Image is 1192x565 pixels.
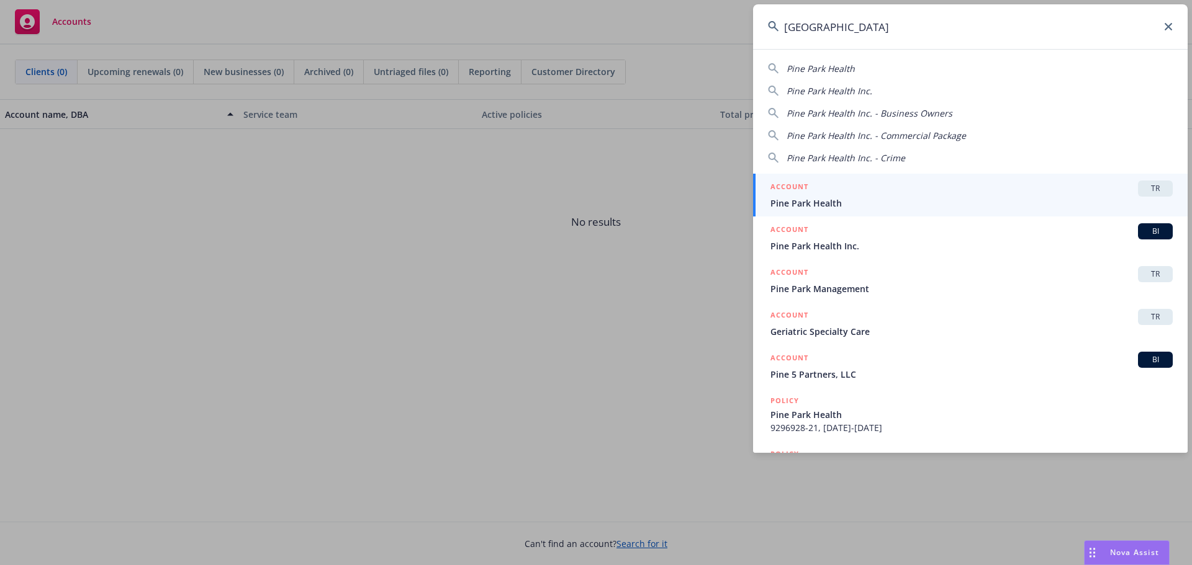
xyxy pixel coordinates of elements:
[753,4,1188,49] input: Search...
[753,388,1188,441] a: POLICYPine Park Health9296928-21, [DATE]-[DATE]
[770,309,808,324] h5: ACCOUNT
[770,448,799,460] h5: POLICY
[1085,541,1100,564] div: Drag to move
[1143,183,1168,194] span: TR
[770,197,1173,210] span: Pine Park Health
[787,107,952,119] span: Pine Park Health Inc. - Business Owners
[753,441,1188,494] a: POLICY
[770,352,808,367] h5: ACCOUNT
[770,223,808,238] h5: ACCOUNT
[1110,547,1159,558] span: Nova Assist
[770,408,1173,421] span: Pine Park Health
[770,282,1173,295] span: Pine Park Management
[787,152,905,164] span: Pine Park Health Inc. - Crime
[770,325,1173,338] span: Geriatric Specialty Care
[1143,226,1168,237] span: BI
[787,85,872,97] span: Pine Park Health Inc.
[770,180,808,195] h5: ACCOUNT
[770,266,808,281] h5: ACCOUNT
[787,130,966,141] span: Pine Park Health Inc. - Commercial Package
[753,174,1188,216] a: ACCOUNTTRPine Park Health
[770,239,1173,252] span: Pine Park Health Inc.
[770,421,1173,434] span: 9296928-21, [DATE]-[DATE]
[1143,354,1168,365] span: BI
[770,368,1173,381] span: Pine 5 Partners, LLC
[753,302,1188,345] a: ACCOUNTTRGeriatric Specialty Care
[753,216,1188,259] a: ACCOUNTBIPine Park Health Inc.
[770,394,799,407] h5: POLICY
[787,63,855,74] span: Pine Park Health
[753,345,1188,388] a: ACCOUNTBIPine 5 Partners, LLC
[753,259,1188,302] a: ACCOUNTTRPine Park Management
[1143,269,1168,280] span: TR
[1143,311,1168,323] span: TR
[1084,540,1170,565] button: Nova Assist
